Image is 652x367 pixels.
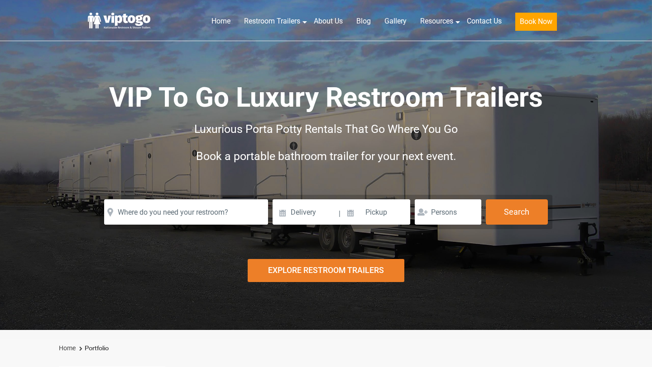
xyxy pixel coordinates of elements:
[109,81,543,113] span: VIP To Go Luxury Restroom Trailers
[248,259,404,282] div: Explore Restroom Trailers
[205,11,237,31] a: Home
[413,11,460,31] a: Resources
[273,199,337,225] input: Delivery
[339,199,340,228] span: |
[341,199,410,225] input: Pickup
[486,199,548,225] button: Search
[194,122,458,136] span: Luxurious Porta Potty Rentals That Go Where You Go
[196,150,456,163] span: Book a portable bathroom trailer for your next event.
[415,199,481,225] input: Persons
[307,11,350,31] a: About Us
[515,13,557,31] button: Book Now
[460,11,508,31] a: Contact Us
[508,11,564,36] a: Book Now
[350,11,378,31] a: Blog
[59,344,76,352] a: Home
[237,11,307,31] a: Restroom Trailers
[104,199,268,225] input: Where do you need your restroom?
[378,11,413,31] a: Gallery
[77,343,109,354] li: Portfolio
